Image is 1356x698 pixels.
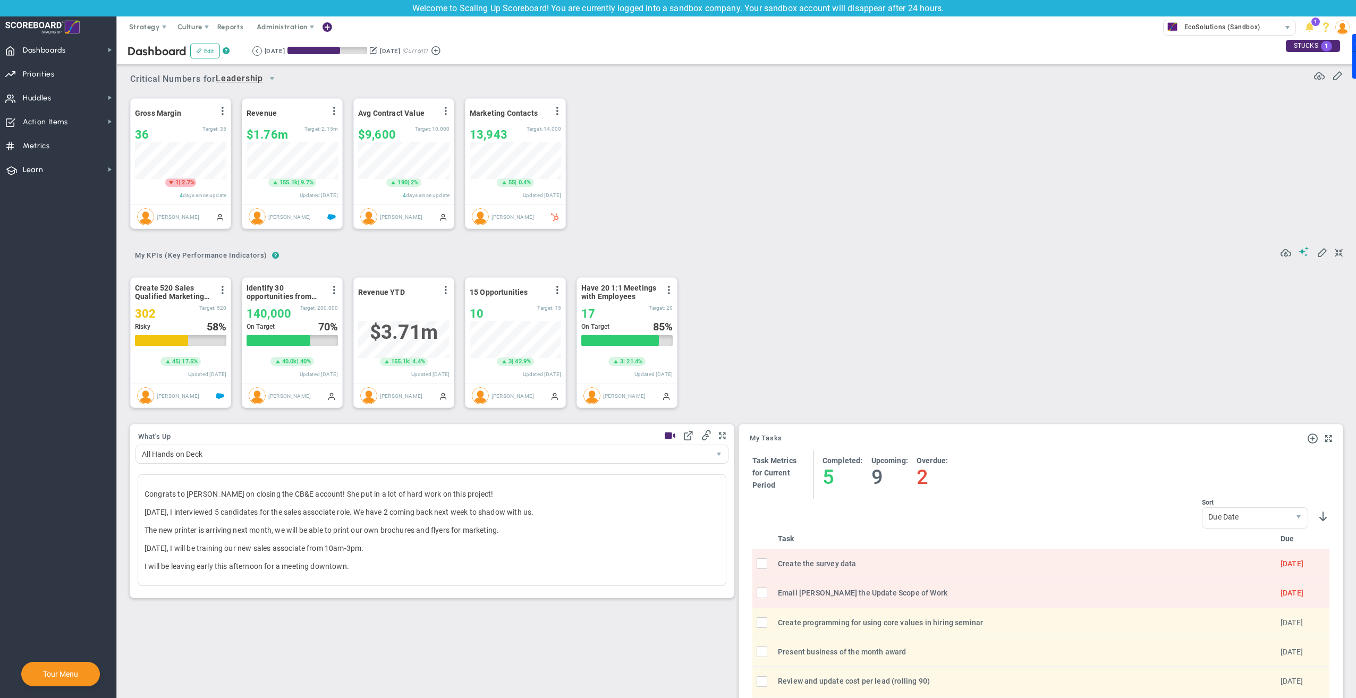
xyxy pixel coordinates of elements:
[509,357,512,366] span: 3
[1286,40,1340,52] div: STUCKS
[649,305,665,311] span: Target:
[182,358,198,365] span: 17.5%
[1281,648,1303,656] span: [DATE]
[491,214,534,219] span: [PERSON_NAME]
[402,46,428,56] span: (Current)
[23,87,52,109] span: Huddles
[544,126,561,132] span: 14,000
[282,357,297,366] span: 40.0k
[1290,508,1308,528] span: select
[626,358,642,365] span: 21.4%
[380,214,422,219] span: [PERSON_NAME]
[190,44,220,58] button: Edit
[620,357,623,366] span: 3
[415,126,431,132] span: Target:
[137,208,154,225] img: Jane Wilson
[555,305,561,311] span: 15
[778,616,1272,628] div: Create programming for using core values in hiring seminar
[265,46,285,56] div: [DATE]
[1318,16,1334,38] li: Help & Frequently Asked Questions (FAQ)
[138,433,171,441] button: What's Up
[327,391,336,400] span: Manually Updated
[470,128,507,141] span: 13,943
[397,178,407,187] span: 190
[750,435,782,443] a: My Tasks
[515,358,531,365] span: 42.9%
[296,358,298,365] span: |
[439,391,447,400] span: Manually Updated
[623,358,625,365] span: |
[360,208,377,225] img: Katie Williams
[145,561,719,572] p: I will be leaving early this afternoon for a meeting downtown.
[871,465,908,489] h4: 9
[130,70,284,89] span: Critical Numbers for
[360,387,377,404] img: Gordon Diener
[135,128,149,141] span: 36
[1311,18,1320,26] span: 1
[300,358,311,365] span: 40%
[145,543,719,554] p: [DATE], I will be training our new sales associate from 10am-3pm.
[823,465,863,489] h4: 5
[135,307,156,320] span: 302
[1179,20,1260,34] span: EcoSolutions (Sandbox)
[710,445,728,463] span: select
[409,358,411,365] span: |
[472,208,489,225] img: Jane Wilson
[472,387,489,404] img: Gordon Diener
[172,357,179,366] span: 45
[752,481,775,489] span: Period
[23,111,68,133] span: Action Items
[157,393,199,398] span: [PERSON_NAME]
[145,525,719,535] p: The new printer is arriving next month, we will be able to print our own brochures and flyers for...
[268,214,311,219] span: [PERSON_NAME]
[179,358,180,365] span: |
[130,247,272,264] span: My KPIs (Key Performance Indicators)
[432,126,450,132] span: 10,000
[515,179,516,186] span: |
[23,159,43,181] span: Learn
[752,469,790,477] span: for Current
[216,212,224,221] span: Manually Updated
[380,46,400,56] div: [DATE]
[523,371,561,377] span: Updated [DATE]
[23,39,66,62] span: Dashboards
[583,387,600,404] img: Gordon Diener
[917,465,948,489] h4: 2
[1335,20,1350,35] img: 210846.Person.photo
[653,320,665,333] span: 85
[301,179,313,186] span: 9.7%
[752,456,796,465] h4: Task Metrics
[603,393,646,398] span: [PERSON_NAME]
[40,669,81,679] button: Tour Menu
[774,529,1276,549] th: Task
[317,305,338,311] span: 200,000
[263,70,281,88] span: select
[537,305,553,311] span: Target:
[1317,246,1327,257] span: Edit My KPIs
[300,371,338,377] span: Updated [DATE]
[634,371,673,377] span: Updated [DATE]
[1281,559,1303,568] span: [DATE]
[216,72,263,86] span: Leadership
[411,179,418,186] span: 2%
[257,23,307,31] span: Administration
[179,179,180,186] span: |
[1332,70,1343,80] span: Edit or Add Critical Numbers
[145,489,719,499] p: Congrats to [PERSON_NAME] on closing the CB&E account! She put in a lot of hard work on this proj...
[581,284,658,301] span: Have 20 1:1 Meetings with Employees
[247,284,324,301] span: Identify 30 opportunities from SmithCo resulting in $200K new sales
[220,126,226,132] span: 35
[1281,677,1303,685] span: [DATE]
[182,179,194,186] span: 2.7%
[129,23,160,31] span: Strategy
[358,109,425,117] span: Avg Contract Value
[137,387,154,404] img: Gordon Diener
[23,63,55,86] span: Priorities
[216,391,224,400] span: Salesforce Enabled<br ></span>Sandbox: Quarterly Leads and Opportunities
[318,320,330,333] span: 70
[412,358,425,365] span: 4.4%
[662,391,671,400] span: Manually Updated
[527,126,543,132] span: Target:
[550,391,559,400] span: Manually Updated
[666,305,673,311] span: 20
